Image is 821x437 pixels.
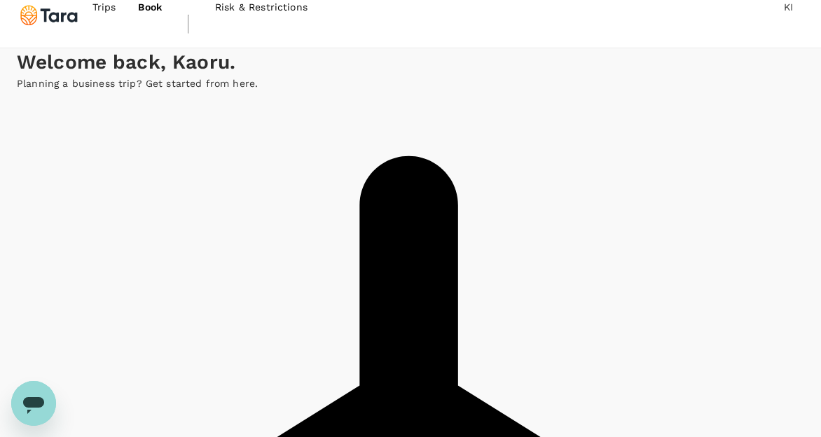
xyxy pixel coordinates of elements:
p: Planning a business trip? Get started from here. [17,76,804,90]
span: Risk & Restrictions [215,1,308,13]
span: Book [138,1,162,13]
div: Welcome back , Kaoru . [17,48,804,76]
iframe: Button to launch messaging window [11,381,56,426]
span: Trips [92,1,116,13]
